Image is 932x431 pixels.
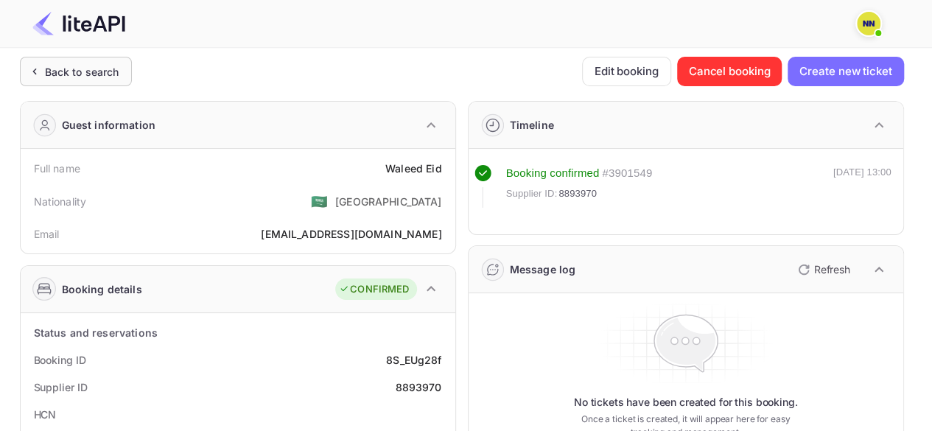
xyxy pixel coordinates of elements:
[34,194,87,209] div: Nationality
[311,188,328,214] span: United States
[788,57,903,86] button: Create new ticket
[34,226,60,242] div: Email
[574,395,798,410] p: No tickets have been created for this booking.
[34,325,158,340] div: Status and reservations
[261,226,441,242] div: [EMAIL_ADDRESS][DOMAIN_NAME]
[510,117,554,133] div: Timeline
[602,165,652,182] div: # 3901549
[32,12,125,35] img: LiteAPI Logo
[45,64,119,80] div: Back to search
[385,161,442,176] div: Waleed Eid
[395,379,441,395] div: 8893970
[62,117,156,133] div: Guest information
[506,165,600,182] div: Booking confirmed
[510,262,576,277] div: Message log
[857,12,880,35] img: N/A N/A
[62,281,142,297] div: Booking details
[34,379,88,395] div: Supplier ID
[34,407,57,422] div: HCN
[34,161,80,176] div: Full name
[506,186,558,201] span: Supplier ID:
[558,186,597,201] span: 8893970
[789,258,856,281] button: Refresh
[814,262,850,277] p: Refresh
[833,165,891,208] div: [DATE] 13:00
[34,352,86,368] div: Booking ID
[677,57,782,86] button: Cancel booking
[582,57,671,86] button: Edit booking
[386,352,441,368] div: 8S_EUg28f
[335,194,442,209] div: [GEOGRAPHIC_DATA]
[339,282,409,297] div: CONFIRMED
